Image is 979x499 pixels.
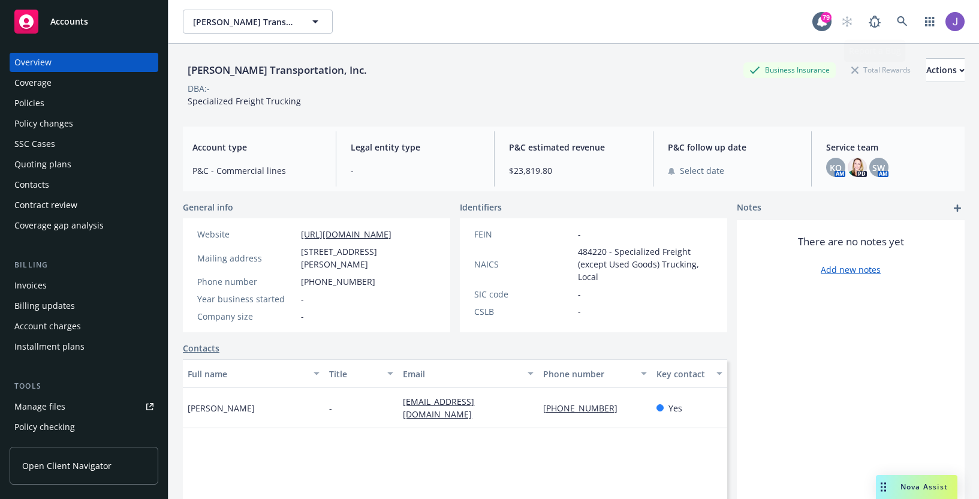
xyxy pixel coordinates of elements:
[10,380,158,392] div: Tools
[301,229,391,240] a: [URL][DOMAIN_NAME]
[872,161,885,174] span: SW
[301,293,304,305] span: -
[14,114,73,133] div: Policy changes
[14,175,49,194] div: Contacts
[474,288,573,300] div: SIC code
[821,12,832,23] div: 79
[10,94,158,113] a: Policies
[10,134,158,154] a: SSC Cases
[10,337,158,356] a: Installment plans
[301,245,436,270] span: [STREET_ADDRESS][PERSON_NAME]
[876,475,957,499] button: Nova Assist
[926,58,965,82] button: Actions
[14,216,104,235] div: Coverage gap analysis
[578,288,581,300] span: -
[14,53,52,72] div: Overview
[668,141,797,154] span: P&C follow up date
[652,359,727,388] button: Key contact
[329,368,380,380] div: Title
[50,17,88,26] span: Accounts
[22,459,112,472] span: Open Client Navigator
[192,141,321,154] span: Account type
[192,164,321,177] span: P&C - Commercial lines
[14,397,65,416] div: Manage files
[680,164,724,177] span: Select date
[10,114,158,133] a: Policy changes
[474,258,573,270] div: NAICS
[197,275,296,288] div: Phone number
[197,228,296,241] div: Website
[197,252,296,264] div: Mailing address
[10,259,158,271] div: Billing
[193,16,297,28] span: [PERSON_NAME] Transportation, Inc.
[10,317,158,336] a: Account charges
[403,368,520,380] div: Email
[890,10,914,34] a: Search
[474,305,573,318] div: CSLB
[863,10,887,34] a: Report a Bug
[578,245,713,283] span: 484220 - Specialized Freight (except Used Goods) Trucking, Local
[183,10,333,34] button: [PERSON_NAME] Transportation, Inc.
[798,235,904,249] span: There are no notes yet
[14,73,52,92] div: Coverage
[826,141,955,154] span: Service team
[14,94,44,113] div: Policies
[509,141,638,154] span: P&C estimated revenue
[188,82,210,95] div: DBA: -
[10,276,158,295] a: Invoices
[743,62,836,77] div: Business Insurance
[183,359,324,388] button: Full name
[324,359,398,388] button: Title
[14,196,77,215] div: Contract review
[876,475,891,499] div: Drag to move
[950,201,965,215] a: add
[10,417,158,437] a: Policy checking
[188,402,255,414] span: [PERSON_NAME]
[14,417,75,437] div: Policy checking
[14,317,81,336] div: Account charges
[197,310,296,323] div: Company size
[945,12,965,31] img: photo
[188,368,306,380] div: Full name
[10,175,158,194] a: Contacts
[543,368,634,380] div: Phone number
[845,62,917,77] div: Total Rewards
[10,296,158,315] a: Billing updates
[656,368,709,380] div: Key contact
[578,305,581,318] span: -
[398,359,538,388] button: Email
[474,228,573,241] div: FEIN
[509,164,638,177] span: $23,819.80
[10,73,158,92] a: Coverage
[14,276,47,295] div: Invoices
[900,482,948,492] span: Nova Assist
[460,201,502,214] span: Identifiers
[301,310,304,323] span: -
[14,337,85,356] div: Installment plans
[183,62,372,78] div: [PERSON_NAME] Transportation, Inc.
[926,59,965,82] div: Actions
[10,216,158,235] a: Coverage gap analysis
[10,155,158,174] a: Quoting plans
[848,158,867,177] img: photo
[830,161,842,174] span: KO
[918,10,942,34] a: Switch app
[351,141,480,154] span: Legal entity type
[403,396,481,420] a: [EMAIL_ADDRESS][DOMAIN_NAME]
[668,402,682,414] span: Yes
[14,155,71,174] div: Quoting plans
[10,397,158,416] a: Manage files
[10,53,158,72] a: Overview
[543,402,627,414] a: [PHONE_NUMBER]
[183,342,219,354] a: Contacts
[578,228,581,241] span: -
[183,201,233,214] span: General info
[821,263,881,276] a: Add new notes
[197,293,296,305] div: Year business started
[301,275,375,288] span: [PHONE_NUMBER]
[10,5,158,38] a: Accounts
[14,134,55,154] div: SSC Cases
[737,201,761,215] span: Notes
[14,296,75,315] div: Billing updates
[351,164,480,177] span: -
